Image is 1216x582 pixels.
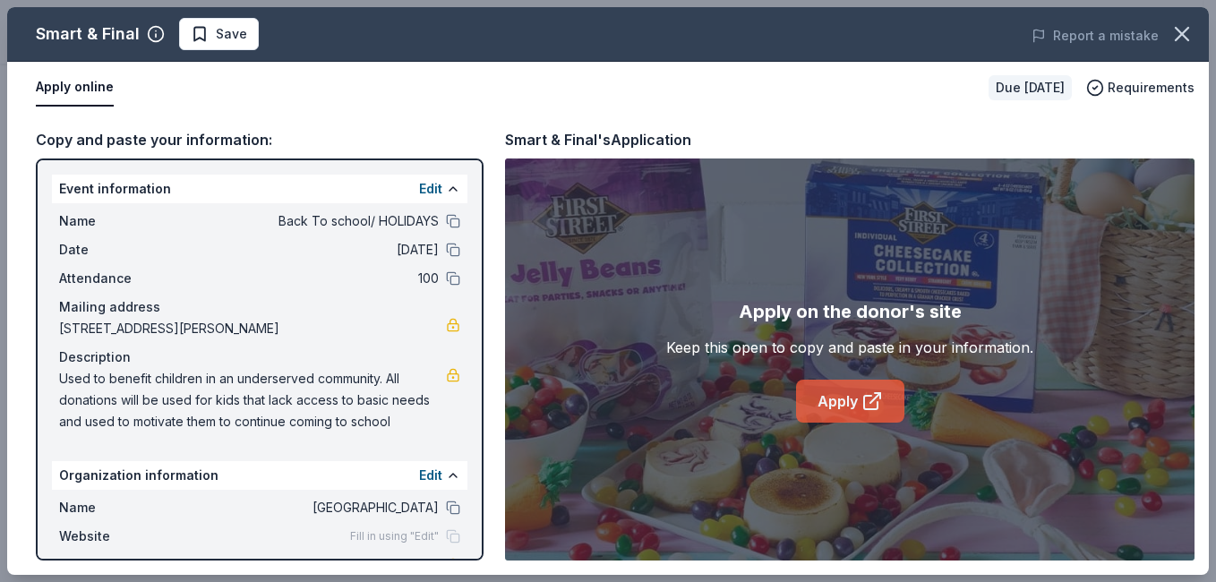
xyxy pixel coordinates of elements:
button: Save [179,18,259,50]
span: [GEOGRAPHIC_DATA] [179,497,439,518]
span: Fill in using "Edit" [350,529,439,543]
button: Edit [419,178,442,200]
span: Attendance [59,268,179,289]
div: Description [59,347,460,368]
span: [US_EMPLOYER_IDENTIFICATION_NUMBER] [179,554,439,576]
div: Organization information [52,461,467,490]
span: Used to benefit children in an underserved community. All donations will be used for kids that la... [59,368,446,432]
span: Date [59,239,179,261]
span: Name [59,210,179,232]
span: Name [59,497,179,518]
button: Report a mistake [1032,25,1159,47]
button: Apply online [36,69,114,107]
span: Requirements [1108,77,1195,98]
div: Copy and paste your information: [36,128,484,151]
span: [STREET_ADDRESS][PERSON_NAME] [59,318,446,339]
div: Smart & Final's Application [505,128,691,151]
div: Mailing address [59,296,460,318]
span: Website [59,526,179,547]
div: Due [DATE] [989,75,1072,100]
a: Apply [796,380,904,423]
span: EIN [59,554,179,576]
div: Apply on the donor's site [739,297,962,326]
div: Event information [52,175,467,203]
span: 100 [179,268,439,289]
span: Back To school/ HOLIDAYS [179,210,439,232]
div: Smart & Final [36,20,140,48]
button: Edit [419,465,442,486]
span: [DATE] [179,239,439,261]
button: Requirements [1086,77,1195,98]
div: Keep this open to copy and paste in your information. [666,337,1033,358]
span: Save [216,23,247,45]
